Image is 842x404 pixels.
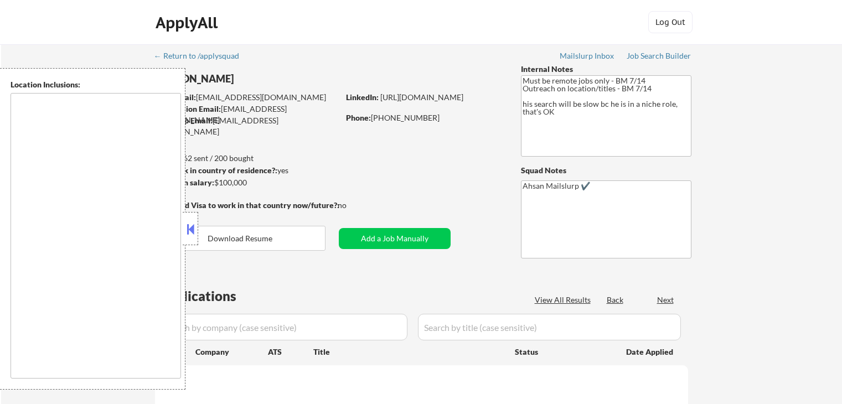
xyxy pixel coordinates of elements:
[156,92,339,103] div: [EMAIL_ADDRESS][DOMAIN_NAME]
[154,51,250,63] a: ← Return to /applysquad
[268,346,313,358] div: ATS
[158,314,407,340] input: Search by company (case sensitive)
[154,153,339,164] div: 62 sent / 200 bought
[560,51,615,63] a: Mailslurp Inbox
[657,294,675,305] div: Next
[418,314,681,340] input: Search by title (case sensitive)
[521,165,691,176] div: Squad Notes
[11,79,181,90] div: Location Inclusions:
[155,226,326,251] button: Download Resume
[155,200,339,210] strong: Will need Visa to work in that country now/future?:
[339,228,451,249] button: Add a Job Manually
[158,289,268,303] div: Applications
[338,200,369,211] div: no
[626,346,675,358] div: Date Applied
[380,92,463,102] a: [URL][DOMAIN_NAME]
[535,294,594,305] div: View All Results
[154,165,277,175] strong: Can work in country of residence?:
[627,52,691,60] div: Job Search Builder
[607,294,624,305] div: Back
[155,72,383,86] div: [PERSON_NAME]
[521,64,691,75] div: Internal Notes
[515,341,610,361] div: Status
[313,346,504,358] div: Title
[154,52,250,60] div: ← Return to /applysquad
[346,113,371,122] strong: Phone:
[155,115,339,137] div: [EMAIL_ADDRESS][DOMAIN_NAME]
[648,11,693,33] button: Log Out
[154,165,335,176] div: yes
[346,112,503,123] div: [PHONE_NUMBER]
[346,92,379,102] strong: LinkedIn:
[154,177,339,188] div: $100,000
[560,52,615,60] div: Mailslurp Inbox
[195,346,268,358] div: Company
[156,13,221,32] div: ApplyAll
[156,103,339,125] div: [EMAIL_ADDRESS][DOMAIN_NAME]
